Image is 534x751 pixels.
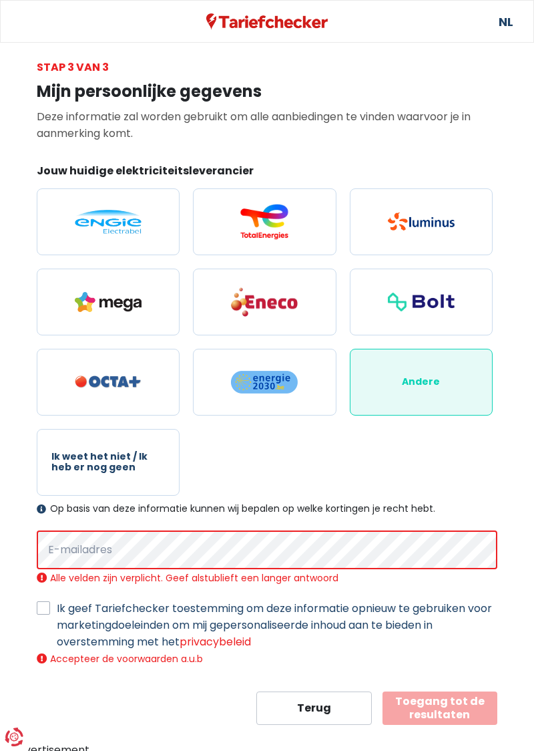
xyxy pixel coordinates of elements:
h1: Mijn persoonlijke gegevens [37,82,497,102]
button: Terug [256,692,372,725]
img: Total Energies / Lampiris [231,204,298,240]
a: privacybeleid [180,634,251,649]
span: Ik weet het niet / Ik heb er nog geen [51,452,164,472]
img: Mega [75,292,142,312]
p: Deze informatie zal worden gebruikt om alle aanbiedingen te vinden waarvoor je in aanmerking komt. [37,108,497,142]
div: Alle velden zijn verplicht. Geef alstublieft een langer antwoord [37,572,497,584]
span: Andere [402,377,440,387]
button: Toegang tot de resultaten [382,692,498,725]
div: Op basis van deze informatie kunnen wij bepalen op welke kortingen je recht hebt. [37,503,497,514]
img: Energie2030 [231,370,298,394]
img: Tariefchecker logo [206,13,328,30]
a: NL [499,1,512,42]
img: Bolt [388,293,455,311]
img: Octa+ [75,375,142,388]
div: Stap 3 van 3 [37,59,497,76]
legend: Jouw huidige elektriciteitsleverancier [37,163,497,184]
img: Luminus [388,212,455,231]
div: Accepteer de voorwaarden a.u.b [37,653,497,665]
img: Eneco [231,287,298,318]
img: Engie / Electrabel [75,210,142,234]
label: Ik geef Tariefchecker toestemming om deze informatie opnieuw te gebruiken voor marketingdoeleinde... [57,600,497,650]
